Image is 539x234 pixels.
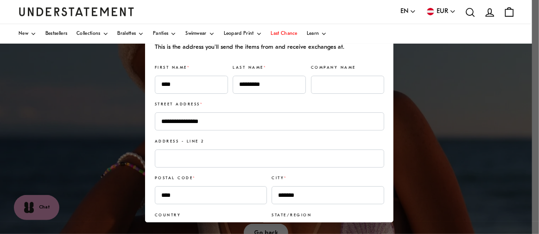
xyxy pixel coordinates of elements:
label: State/Region [272,213,312,219]
a: New [19,24,36,44]
a: Learn [307,24,327,44]
span: Leopard Print [224,32,254,36]
label: Address - line 2 [155,139,204,145]
a: Leopard Print [224,24,262,44]
button: EUR [425,6,456,17]
span: Swimwear [185,32,206,36]
span: New [19,32,28,36]
span: EN [400,6,408,17]
a: Swimwear [185,24,214,44]
a: Bralettes [118,24,144,44]
a: Collections [76,24,108,44]
a: Panties [153,24,176,44]
label: Country [155,213,181,219]
span: Learn [307,32,319,36]
span: EUR [437,6,448,17]
span: Bralettes [118,32,136,36]
span: Panties [153,32,168,36]
label: Last name [233,65,266,71]
label: First name [155,65,190,71]
label: Company name [311,65,356,71]
span: Bestsellers [45,32,67,36]
label: Street address [155,102,203,108]
a: Bestsellers [45,24,67,44]
span: Collections [76,32,100,36]
a: Last Chance [271,24,298,44]
button: EN [400,6,416,17]
label: Postal code [155,176,196,182]
span: Last Chance [271,32,298,36]
a: Understatement Homepage [19,7,134,16]
label: City [272,176,287,182]
p: This is the address you'll send the items from and receive exchanges at. [155,42,384,52]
